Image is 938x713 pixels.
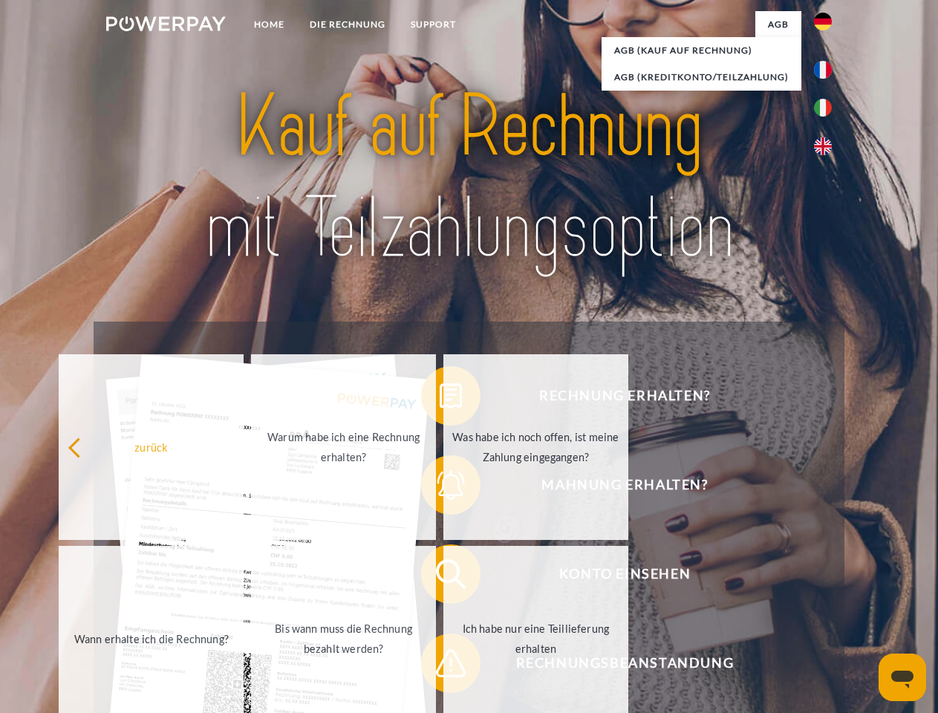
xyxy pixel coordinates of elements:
[443,354,628,540] a: Was habe ich noch offen, ist meine Zahlung eingegangen?
[398,11,469,38] a: SUPPORT
[814,99,832,117] img: it
[68,437,235,457] div: zurück
[452,619,619,659] div: Ich habe nur eine Teillieferung erhalten
[297,11,398,38] a: DIE RECHNUNG
[755,11,801,38] a: agb
[260,619,427,659] div: Bis wann muss die Rechnung bezahlt werden?
[814,13,832,30] img: de
[452,427,619,467] div: Was habe ich noch offen, ist meine Zahlung eingegangen?
[142,71,796,284] img: title-powerpay_de.svg
[602,37,801,64] a: AGB (Kauf auf Rechnung)
[68,628,235,648] div: Wann erhalte ich die Rechnung?
[814,137,832,155] img: en
[241,11,297,38] a: Home
[814,61,832,79] img: fr
[879,654,926,701] iframe: Schaltfläche zum Öffnen des Messaging-Fensters
[106,16,226,31] img: logo-powerpay-white.svg
[260,427,427,467] div: Warum habe ich eine Rechnung erhalten?
[602,64,801,91] a: AGB (Kreditkonto/Teilzahlung)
